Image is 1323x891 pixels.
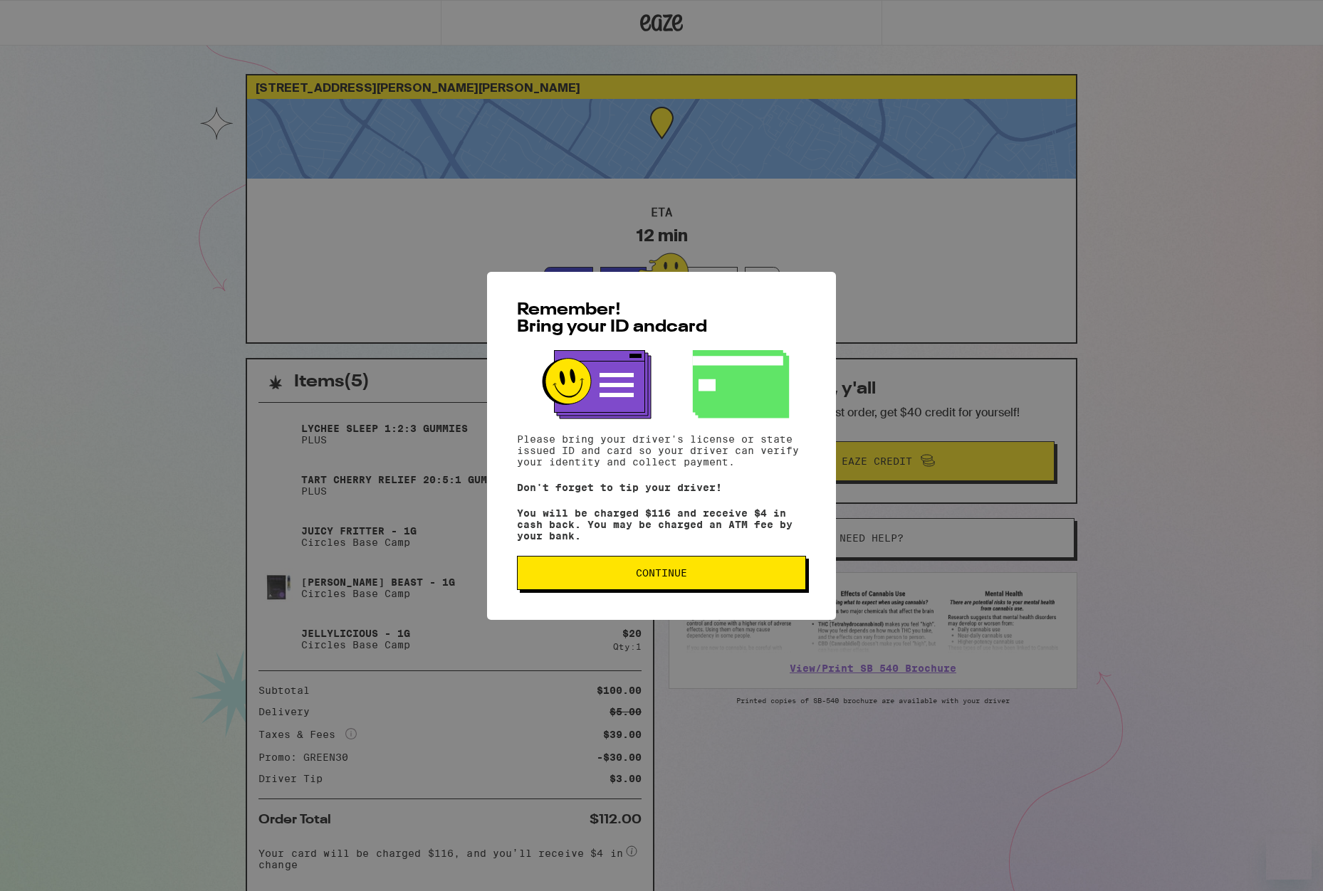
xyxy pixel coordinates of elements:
[636,568,687,578] span: Continue
[517,482,806,493] p: Don't forget to tip your driver!
[517,507,806,542] p: You will be charged $116 and receive $4 in cash back. You may be charged an ATM fee by your bank.
[517,302,707,336] span: Remember! Bring your ID and card
[1266,834,1312,880] iframe: Button to launch messaging window
[517,433,806,468] p: Please bring your driver's license or state issued ID and card so your driver can verify your ide...
[517,556,806,590] button: Continue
